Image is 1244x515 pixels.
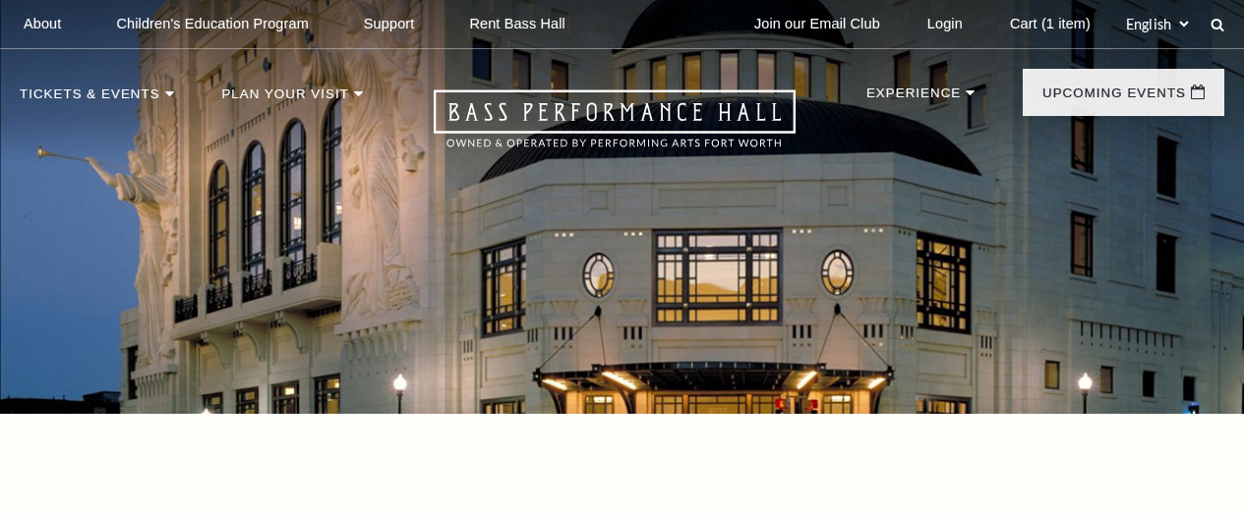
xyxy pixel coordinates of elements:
p: Experience [866,86,961,110]
p: Upcoming Events [1042,86,1186,110]
p: About [24,16,61,32]
p: Rent Bass Hall [469,16,565,32]
p: Children's Education Program [116,16,308,32]
p: Tickets & Events [20,87,160,111]
select: Select: [1122,15,1192,33]
p: Support [364,16,415,32]
p: Plan Your Visit [221,87,349,111]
